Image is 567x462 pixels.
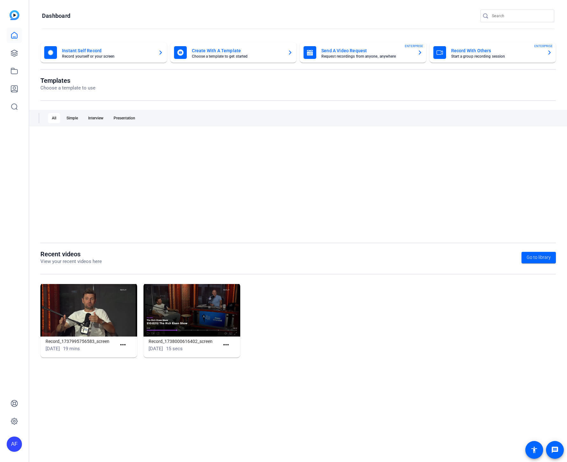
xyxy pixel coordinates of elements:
span: Go to library [527,254,551,261]
div: Simple [63,113,82,123]
p: View your recent videos here [40,258,102,265]
mat-icon: accessibility [530,446,538,454]
span: ENTERPRISE [405,44,423,48]
button: Create With A TemplateChoose a template to get started [170,42,297,63]
span: 15 secs [166,346,183,352]
mat-card-title: Record With Others [451,47,542,54]
mat-card-title: Instant Self Record [62,47,153,54]
img: Record_1737995756583_screen [40,283,137,338]
h1: Record_1737995756583_screen [45,338,116,345]
span: [DATE] [45,346,60,352]
h1: Recent videos [40,250,102,258]
span: [DATE] [149,346,163,352]
p: Choose a template to use [40,84,95,92]
div: Presentation [110,113,139,123]
img: blue-gradient.svg [10,10,19,20]
mat-icon: message [551,446,559,454]
h1: Dashboard [42,12,70,20]
button: Record With OthersStart a group recording sessionENTERPRISE [430,42,556,63]
mat-card-subtitle: Start a group recording session [451,54,542,58]
mat-icon: more_horiz [119,341,127,349]
mat-card-subtitle: Choose a template to get started [192,54,283,58]
a: Go to library [521,252,556,263]
input: Search [492,12,549,20]
div: All [48,113,60,123]
span: ENTERPRISE [534,44,553,48]
mat-card-subtitle: Record yourself or your screen [62,54,153,58]
mat-card-title: Send A Video Request [321,47,412,54]
span: 19 mins [63,346,80,352]
mat-icon: more_horiz [222,341,230,349]
h1: Record_1738000616402_screen [149,338,220,345]
mat-card-subtitle: Request recordings from anyone, anywhere [321,54,412,58]
button: Instant Self RecordRecord yourself or your screen [40,42,167,63]
img: Record_1738000616402_screen [143,283,240,338]
div: Interview [84,113,107,123]
button: Send A Video RequestRequest recordings from anyone, anywhereENTERPRISE [300,42,426,63]
div: AF [7,437,22,452]
mat-card-title: Create With A Template [192,47,283,54]
h1: Templates [40,77,95,84]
